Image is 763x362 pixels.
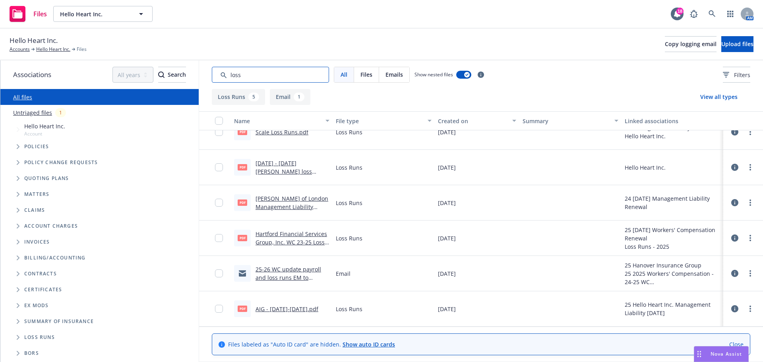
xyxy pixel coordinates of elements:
[729,340,744,348] a: Close
[24,240,50,244] span: Invoices
[33,11,47,17] span: Files
[694,346,749,362] button: Nova Assist
[24,192,49,197] span: Matters
[360,70,372,79] span: Files
[238,235,247,241] span: pdf
[0,120,199,250] div: Tree Example
[158,67,186,83] button: SearchSearch
[438,163,456,172] span: [DATE]
[438,234,456,242] span: [DATE]
[55,108,66,117] div: 1
[24,256,86,260] span: Billing/Accounting
[24,335,55,340] span: Loss Runs
[238,199,247,205] span: pdf
[24,224,78,228] span: Account charges
[721,40,753,48] span: Upload files
[435,111,520,130] button: Created on
[6,3,50,25] a: Files
[438,199,456,207] span: [DATE]
[676,8,684,15] div: 18
[53,6,153,22] button: Hello Heart Inc.
[24,351,39,356] span: BORs
[665,40,717,48] span: Copy logging email
[665,36,717,52] button: Copy logging email
[10,46,30,53] a: Accounts
[24,122,65,130] span: Hello Heart Inc.
[215,199,223,207] input: Toggle Row Selected
[746,304,755,314] a: more
[215,305,223,313] input: Toggle Row Selected
[231,111,333,130] button: Name
[746,233,755,243] a: more
[24,287,62,292] span: Certificates
[228,340,395,348] span: Files labeled as "Auto ID card" are hidden.
[746,198,755,207] a: more
[625,261,720,269] div: 25 Hanover Insurance Group
[519,111,621,130] button: Summary
[238,129,247,135] span: pdf
[625,300,720,317] div: 25 Hello Heart Inc. Management Liability [DATE]
[24,130,65,137] span: Account
[625,226,720,242] div: 25 [DATE] Workers' Compensation Renewal
[746,127,755,137] a: more
[336,305,362,313] span: Loss Runs
[60,10,129,18] span: Hello Heart Inc.
[256,305,318,313] a: AIG - [DATE]-[DATE].pdf
[24,319,94,324] span: Summary of insurance
[13,93,32,101] a: All files
[704,6,720,22] a: Search
[24,303,48,308] span: Ex Mods
[256,265,322,290] a: 25-26 WC update payroll and loss runs EM to [GEOGRAPHIC_DATA]msg
[13,70,51,80] span: Associations
[336,128,362,136] span: Loss Runs
[212,89,265,105] button: Loss Runs
[10,35,58,46] span: Hello Heart Inc.
[24,176,69,181] span: Quoting plans
[336,234,362,242] span: Loss Runs
[234,117,321,125] div: Name
[36,46,70,53] a: Hello Heart Inc.
[215,117,223,125] input: Select all
[215,128,223,136] input: Toggle Row Selected
[625,117,720,125] div: Linked associations
[248,93,259,101] div: 5
[333,111,434,130] button: File type
[414,71,453,78] span: Show nested files
[438,117,508,125] div: Created on
[256,230,327,254] a: Hartford Financial Services Group, Inc. WC 23-25 Loss Runs - Valued [DATE].pdf
[622,111,723,130] button: Linked associations
[212,67,329,83] input: Search by keyword...
[24,144,49,149] span: Policies
[687,89,750,105] button: View all types
[238,306,247,312] span: pdf
[721,36,753,52] button: Upload files
[270,89,310,105] button: Email
[625,163,666,172] div: Hello Heart Inc.
[343,341,395,348] a: Show auto ID cards
[625,194,720,211] div: 24 [DATE] Management Liability Renewal
[694,347,704,362] div: Drag to move
[385,70,403,79] span: Emails
[238,164,247,170] span: pdf
[13,108,52,117] a: Untriaged files
[24,160,98,165] span: Policy change requests
[158,72,165,78] svg: Search
[686,6,702,22] a: Report a Bug
[723,71,750,79] span: Filters
[625,242,720,251] div: Loss Runs - 2025
[341,70,347,79] span: All
[746,163,755,172] a: more
[711,350,742,357] span: Nova Assist
[215,234,223,242] input: Toggle Row Selected
[158,67,186,82] div: Search
[523,117,609,125] div: Summary
[0,250,199,361] div: Folder Tree Example
[746,269,755,278] a: more
[256,159,312,184] a: [DATE] - [DATE] [PERSON_NAME] loss runs.pdf
[722,6,738,22] a: Switch app
[336,163,362,172] span: Loss Runs
[438,269,456,278] span: [DATE]
[24,271,57,276] span: Contracts
[256,195,328,227] a: [PERSON_NAME] of London Management Liability [DATE]-[DATE] Loss Runs - Valued [DATE].pdf
[336,199,362,207] span: Loss Runs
